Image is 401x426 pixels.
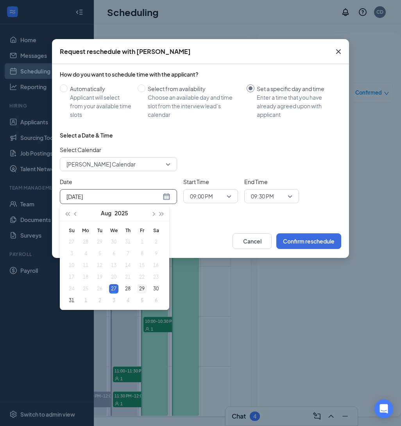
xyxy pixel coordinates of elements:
[244,177,299,186] span: End Time
[148,93,240,119] div: Choose an available day and time slot from the interview lead’s calendar
[121,224,135,236] th: Th
[276,233,341,249] button: Confirm reschedule
[70,84,131,93] div: Automatically
[149,224,163,236] th: Sa
[64,224,79,236] th: Su
[251,190,274,202] span: 09:30 PM
[93,224,107,236] th: Tu
[70,93,131,119] div: Applicant will select from your available time slots
[121,295,135,306] td: 2025-09-04
[135,224,149,236] th: Fr
[60,47,191,56] div: Request reschedule with [PERSON_NAME]
[137,296,147,305] div: 5
[183,177,238,186] span: Start Time
[101,205,111,221] button: Aug
[60,131,113,139] div: Select a Date & Time
[107,283,121,295] td: 2025-08-27
[233,233,272,249] button: Cancel
[64,295,79,306] td: 2025-08-31
[135,295,149,306] td: 2025-09-05
[79,224,93,236] th: Mo
[121,283,135,295] td: 2025-08-28
[60,70,341,78] div: How do you want to schedule time with the applicant?
[149,283,163,295] td: 2025-08-30
[257,84,335,93] div: Set a specific day and time
[107,224,121,236] th: We
[60,145,177,154] span: Select Calendar
[123,296,132,305] div: 4
[137,284,147,294] div: 29
[123,284,132,294] div: 28
[115,205,128,221] button: 2025
[328,39,349,64] button: Close
[109,284,118,294] div: 27
[257,93,335,119] div: Enter a time that you have already agreed upon with applicant
[81,296,90,305] div: 1
[149,295,163,306] td: 2025-09-06
[107,295,121,306] td: 2025-09-03
[135,283,149,295] td: 2025-08-29
[151,284,161,294] div: 30
[151,296,161,305] div: 6
[190,190,213,202] span: 09:00 PM
[66,192,161,201] input: Aug 27, 2025
[79,295,93,306] td: 2025-09-01
[60,177,177,186] span: Date
[334,47,343,56] svg: Cross
[67,296,76,305] div: 31
[95,296,104,305] div: 2
[148,84,240,93] div: Select from availability
[109,296,118,305] div: 3
[93,295,107,306] td: 2025-09-02
[374,399,393,418] div: Open Intercom Messenger
[66,158,136,170] span: [PERSON_NAME] Calendar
